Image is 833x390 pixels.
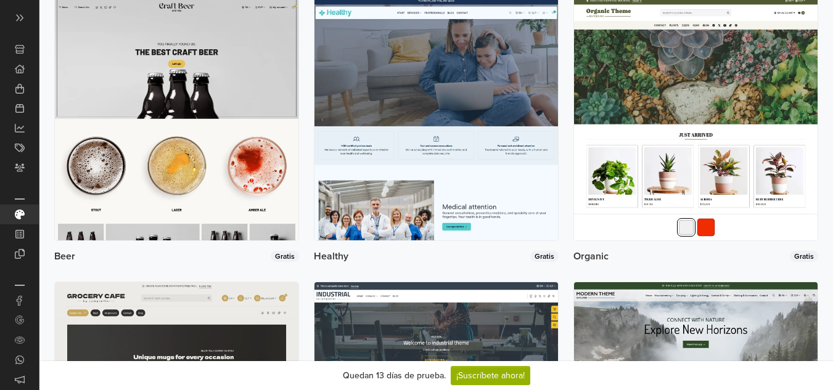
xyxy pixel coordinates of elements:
[790,251,818,262] span: Gratis
[343,369,446,382] div: Quedan 13 días de prueba.
[271,251,299,262] span: Gratis
[530,251,559,262] span: Gratis
[15,285,25,286] p: Integraciones
[314,251,348,261] span: Healthy
[697,219,715,237] button: Digital
[573,251,609,261] span: Organic
[451,366,530,385] a: ¡Suscríbete ahora!
[15,198,25,200] p: Personalización
[54,251,75,261] span: Beer
[679,220,694,235] button: Default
